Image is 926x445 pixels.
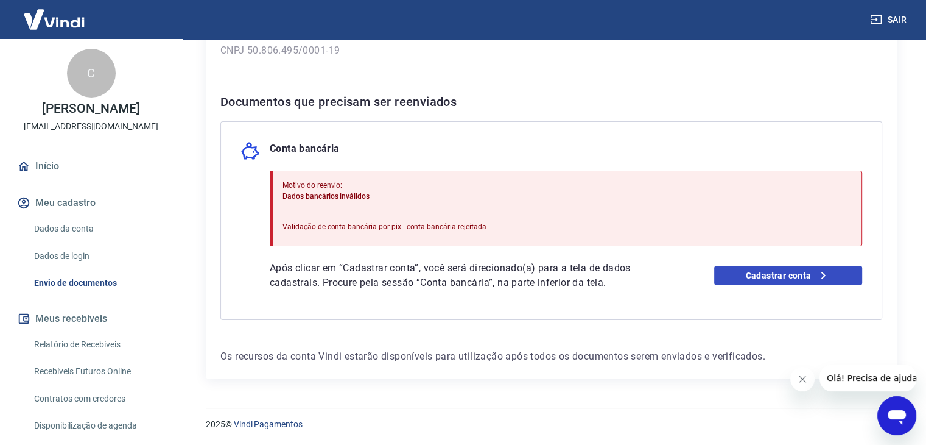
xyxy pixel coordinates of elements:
[29,216,167,241] a: Dados da conta
[220,349,882,364] p: Os recursos da conta Vindi estarão disponíveis para utilização após todos os documentos serem env...
[790,367,815,391] iframe: Fechar mensagem
[819,365,916,391] iframe: Mensagem da empresa
[67,49,116,98] div: C
[29,386,167,411] a: Contratos com credores
[29,413,167,438] a: Disponibilização de agenda
[29,271,167,296] a: Envio de documentos
[282,180,486,191] p: Motivo do reenvio:
[270,261,654,290] p: Após clicar em “Cadastrar conta”, você será direcionado(a) para a tela de dados cadastrais. Procu...
[29,332,167,357] a: Relatório de Recebíveis
[868,9,911,31] button: Sair
[42,102,139,115] p: [PERSON_NAME]
[240,141,260,161] img: money_pork.0c50a358b6dafb15dddc3eea48f23780.svg
[282,192,370,201] span: Dados bancários inválidos
[15,1,94,38] img: Vindi
[206,418,897,431] p: 2025 ©
[15,153,167,180] a: Início
[24,120,158,133] p: [EMAIL_ADDRESS][DOMAIN_NAME]
[282,221,486,232] p: Validação de conta bancária por pix - conta bancária rejeitada
[714,266,862,285] a: Cadastrar conta
[29,244,167,269] a: Dados de login
[220,43,882,58] p: CNPJ 50.806.495/0001-19
[29,359,167,384] a: Recebíveis Futuros Online
[15,190,167,216] button: Meu cadastro
[220,92,882,112] h6: Documentos que precisam ser reenviados
[234,419,303,429] a: Vindi Pagamentos
[7,9,102,18] span: Olá! Precisa de ajuda?
[270,141,340,161] p: Conta bancária
[15,305,167,332] button: Meus recebíveis
[877,396,916,435] iframe: Botão para abrir a janela de mensagens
